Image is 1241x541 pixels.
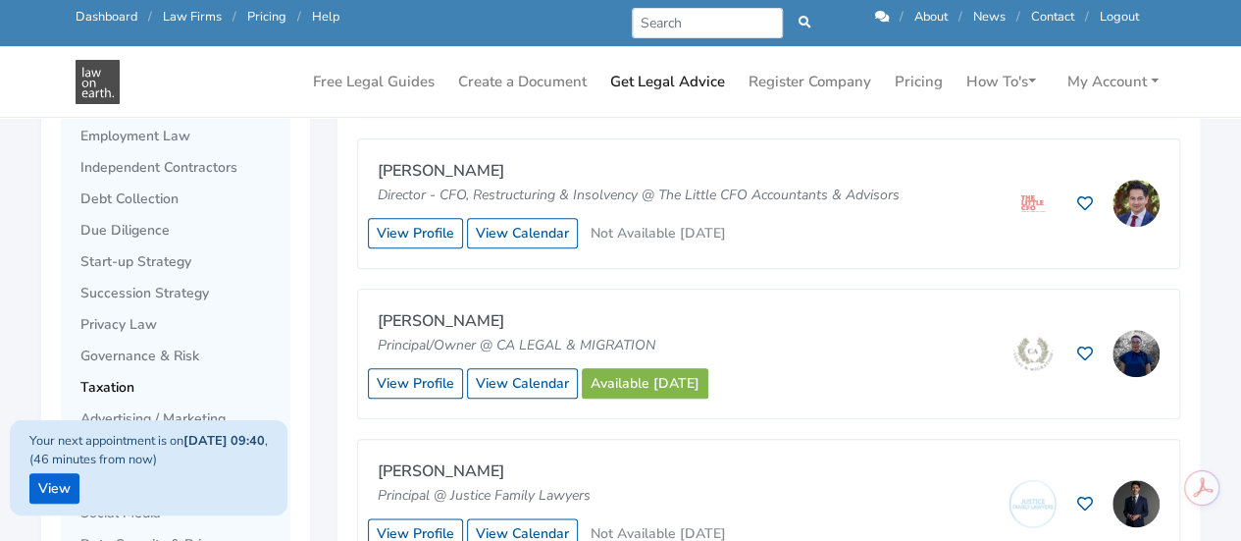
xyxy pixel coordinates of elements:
[80,191,281,207] span: Debt Collection
[163,8,222,26] a: Law Firms
[10,420,287,515] div: Your next appointment is on , (46 minutes from now)
[312,8,339,26] a: Help
[582,368,708,399] a: Available [DATE]
[741,63,879,101] a: Register Company
[1112,180,1160,227] img: Adam Thorpe
[582,218,735,248] button: Not Available [DATE]
[183,432,265,450] strong: [DATE] 09:40
[80,317,281,333] span: Privacy Law
[305,63,442,101] a: Free Legal Guides
[80,184,290,215] a: Debt Collection
[467,218,578,248] a: View Calendar
[1085,8,1089,26] span: /
[80,341,290,372] a: Governance & Risk
[1100,8,1139,26] a: Logout
[914,8,948,26] a: About
[80,160,281,176] span: Independent Contractors
[80,121,290,152] a: Employment Law
[1112,480,1160,527] img: Hayder Shkara
[378,335,695,356] p: Principal/Owner @ CA LEGAL & MIGRATION
[887,63,951,101] a: Pricing
[80,129,281,144] span: Employment Law
[80,215,290,246] a: Due Diligence
[368,368,463,399] a: View Profile
[378,309,695,335] p: [PERSON_NAME]
[233,8,236,26] span: /
[80,278,290,309] a: Succession Strategy
[29,473,79,504] a: View
[1008,479,1059,528] img: Justice Family Lawyers
[1060,63,1166,101] a: My Account
[378,185,900,206] p: Director - CFO, Restructuring & Insolvency @ The Little CFO Accountants & Advisors
[148,8,152,26] span: /
[80,309,290,341] a: Privacy Law
[80,404,290,435] a: Advertising / Marketing
[80,380,281,396] span: Taxation
[958,63,1044,101] a: How To's
[80,223,281,239] span: Due Diligence
[900,8,904,26] span: /
[1031,8,1074,26] a: Contact
[958,8,962,26] span: /
[450,63,595,101] a: Create a Document
[80,349,281,364] span: Governance & Risk
[632,8,784,38] input: Search
[297,8,301,26] span: /
[602,63,733,101] a: Get Legal Advice
[378,460,721,485] p: [PERSON_NAME]
[1016,8,1020,26] span: /
[76,8,137,26] a: Dashboard
[1112,330,1160,377] img: Chioma Amaechi
[80,286,281,301] span: Succession Strategy
[80,411,281,427] span: Advertising / Marketing
[80,152,290,184] a: Independent Contractors
[76,60,120,104] img: Get Legal Advice in
[1008,179,1058,228] img: The Little CFO Accountants & Advisors
[80,372,290,404] a: Taxation
[467,368,578,399] a: View Calendar
[80,254,281,270] span: Start-up Strategy
[247,8,286,26] a: Pricing
[378,159,900,185] p: [PERSON_NAME]
[973,8,1006,26] a: News
[1008,329,1058,378] img: CA LEGAL & MIGRATION
[80,246,290,278] a: Start-up Strategy
[368,218,463,248] a: View Profile
[378,485,721,507] p: Principal @ Justice Family Lawyers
